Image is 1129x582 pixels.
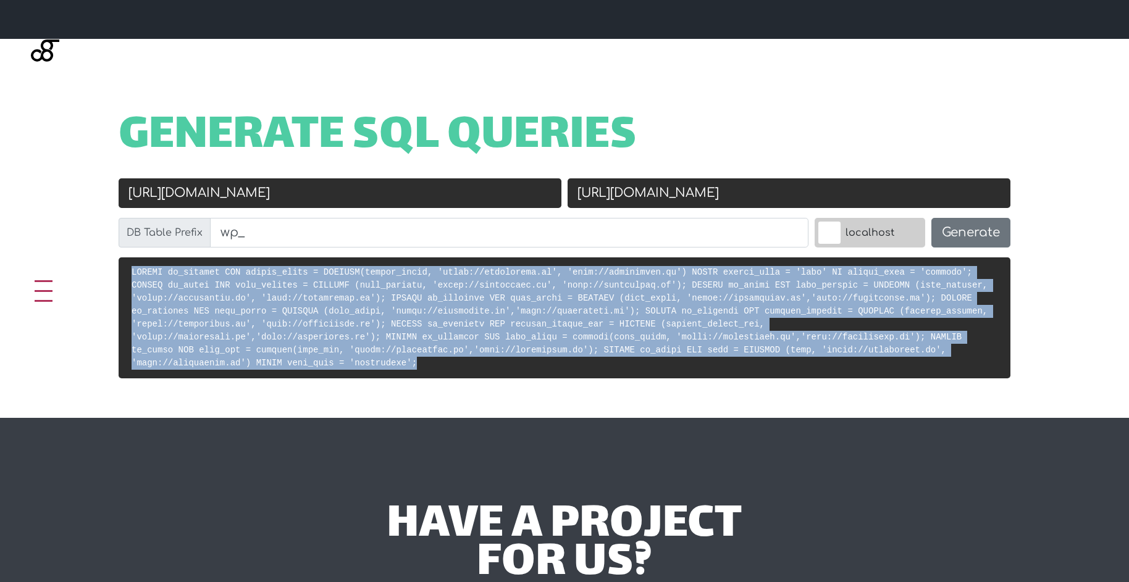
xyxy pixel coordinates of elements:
label: localhost [815,218,925,247]
img: Blackgate [31,39,59,132]
button: Generate [931,218,1010,247]
input: Old URL [119,178,561,208]
input: wp_ [210,218,808,247]
input: New URL [568,178,1010,208]
label: DB Table Prefix [119,218,211,247]
span: Generate SQL Queries [119,118,637,156]
code: LOREMI do_sitamet CON adipis_elits = DOEIUSM(tempor_incid, 'utlab://etdolorema.al', 'enim://admin... [132,267,988,368]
